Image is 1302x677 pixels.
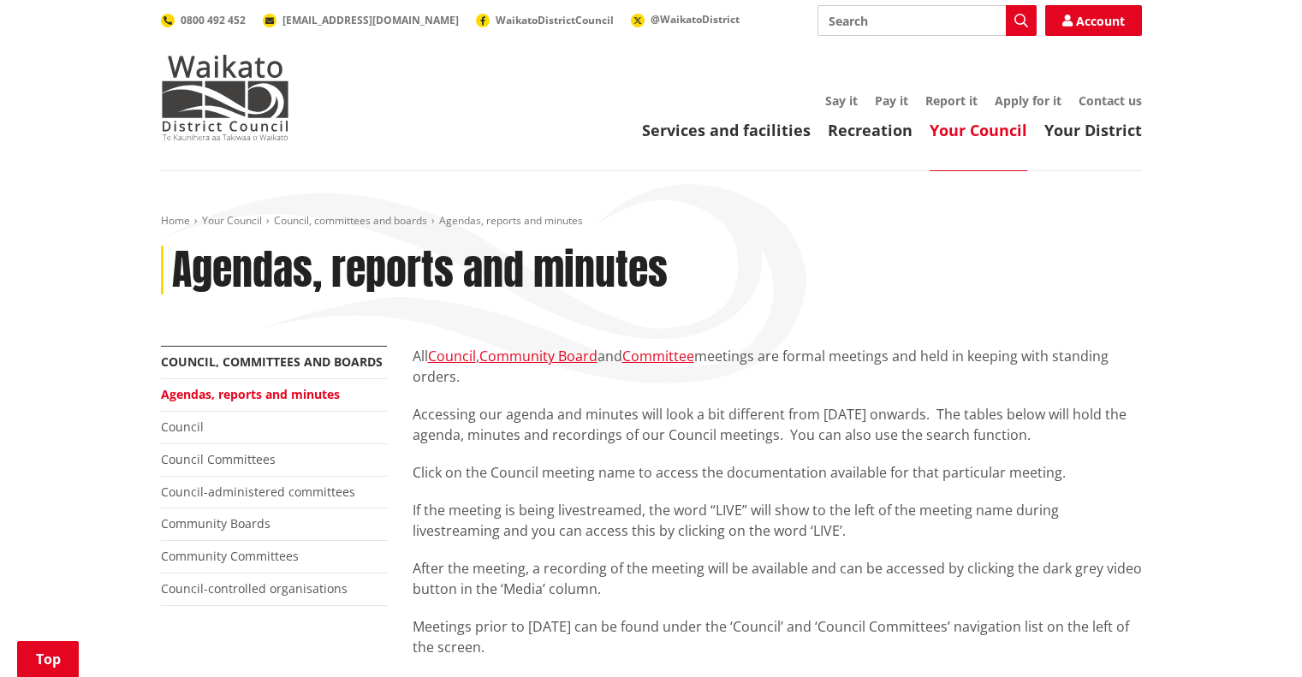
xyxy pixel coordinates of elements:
iframe: Messenger Launcher [1223,605,1285,667]
a: Your District [1044,120,1142,140]
p: Meetings prior to [DATE] can be found under the ‘Council’ and ‘Council Committees’ navigation lis... [413,616,1142,657]
a: Apply for it [995,92,1061,109]
span: Accessing our agenda and minutes will look a bit different from [DATE] onwards. The tables below ... [413,405,1127,444]
a: Community Board [479,347,597,365]
a: Council-administered committees [161,484,355,500]
a: WaikatoDistrictCouncil [476,13,614,27]
a: Council [161,419,204,435]
a: @WaikatoDistrict [631,12,740,27]
a: Recreation [828,120,913,140]
p: All , and meetings are formal meetings and held in keeping with standing orders. [413,346,1142,387]
a: Home [161,213,190,228]
span: WaikatoDistrictCouncil [496,13,614,27]
a: Services and facilities [642,120,811,140]
a: Top [17,641,79,677]
a: Committee [622,347,694,365]
a: Council [428,347,476,365]
p: After the meeting, a recording of the meeting will be available and can be accessed by clicking t... [413,558,1142,599]
input: Search input [817,5,1037,36]
a: 0800 492 452 [161,13,246,27]
a: Council, committees and boards [161,353,383,370]
a: Community Committees [161,548,299,564]
a: Account [1045,5,1142,36]
a: Council-controlled organisations [161,580,348,597]
p: If the meeting is being livestreamed, the word “LIVE” will show to the left of the meeting name d... [413,500,1142,541]
a: Your Council [930,120,1027,140]
a: Pay it [875,92,908,109]
a: Community Boards [161,515,271,532]
a: Your Council [202,213,262,228]
a: [EMAIL_ADDRESS][DOMAIN_NAME] [263,13,459,27]
span: 0800 492 452 [181,13,246,27]
a: Agendas, reports and minutes [161,386,340,402]
a: Contact us [1079,92,1142,109]
img: Waikato District Council - Te Kaunihera aa Takiwaa o Waikato [161,55,289,140]
a: Council, committees and boards [274,213,427,228]
h1: Agendas, reports and minutes [172,246,668,295]
span: Agendas, reports and minutes [439,213,583,228]
span: [EMAIL_ADDRESS][DOMAIN_NAME] [282,13,459,27]
nav: breadcrumb [161,214,1142,229]
a: Council Committees [161,451,276,467]
a: Say it [825,92,858,109]
a: Report it [925,92,978,109]
p: Click on the Council meeting name to access the documentation available for that particular meeting. [413,462,1142,483]
span: @WaikatoDistrict [651,12,740,27]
